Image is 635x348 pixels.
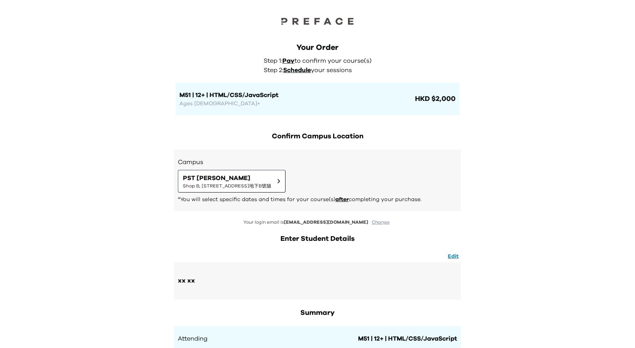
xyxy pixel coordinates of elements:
[174,233,461,244] h2: Enter Student Details
[174,131,461,142] h2: Confirm Campus Location
[358,334,457,343] span: M51 | 12+ | HTML/CSS/JavaScript
[183,183,271,189] span: Shop B, [STREET_ADDRESS]地下B號舖
[413,94,456,104] span: HKD $2,000
[174,307,461,318] h2: Summary
[183,173,271,183] span: PST [PERSON_NAME]
[283,67,311,73] span: Schedule
[178,196,457,203] p: *You will select specific dates and times for your course(s) completing your purchase.
[178,157,457,167] h3: Campus
[178,334,208,343] span: Attending
[282,58,294,64] span: Pay
[264,65,376,75] p: Step 2: your sessions
[178,276,195,286] div: xx xx
[174,219,461,226] p: Your login email is
[179,90,413,100] h1: M51 | 12+ | HTML/CSS/JavaScript
[179,100,413,108] p: Ages [DEMOGRAPHIC_DATA]+
[369,219,392,226] button: Change
[445,252,461,261] button: Edit
[264,56,376,65] p: Step 1: to confirm your course(s)
[284,220,368,224] span: [EMAIL_ADDRESS][DOMAIN_NAME]
[176,42,459,53] div: Your Order
[278,16,357,26] img: Preface Logo
[335,197,349,202] span: after
[178,170,286,193] button: PST [PERSON_NAME]Shop B, [STREET_ADDRESS]地下B號舖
